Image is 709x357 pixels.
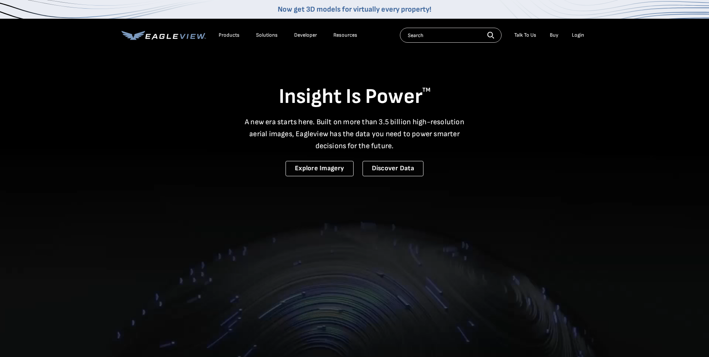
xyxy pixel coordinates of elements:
[363,161,423,176] a: Discover Data
[514,32,536,39] div: Talk To Us
[286,161,354,176] a: Explore Imagery
[333,32,357,39] div: Resources
[219,32,240,39] div: Products
[121,84,588,110] h1: Insight Is Power
[572,32,584,39] div: Login
[278,5,431,14] a: Now get 3D models for virtually every property!
[240,116,469,152] p: A new era starts here. Built on more than 3.5 billion high-resolution aerial images, Eagleview ha...
[400,28,502,43] input: Search
[550,32,558,39] a: Buy
[256,32,278,39] div: Solutions
[422,86,431,94] sup: TM
[294,32,317,39] a: Developer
